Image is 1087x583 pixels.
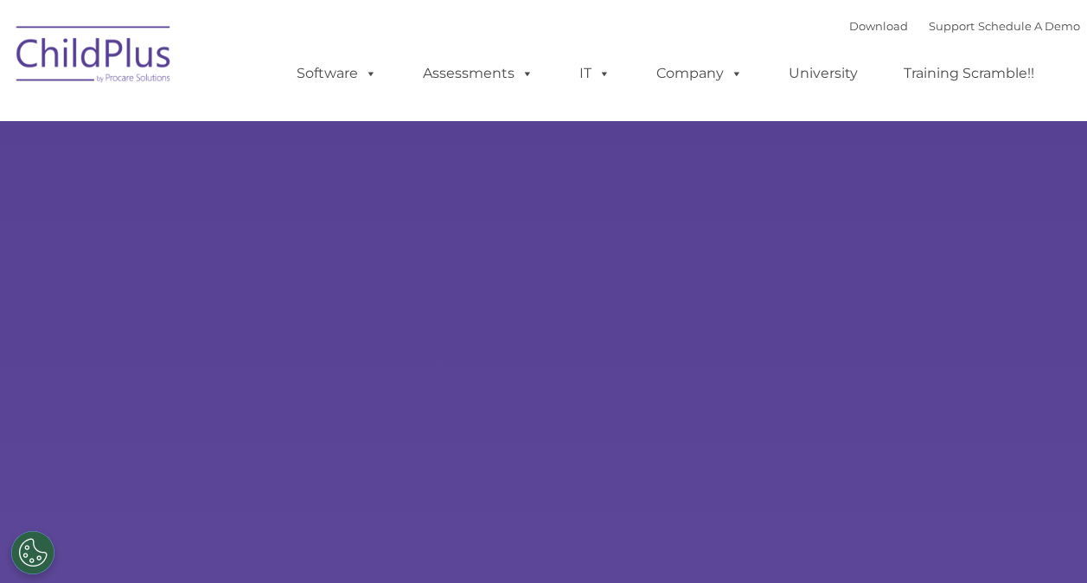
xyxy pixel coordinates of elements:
img: ChildPlus by Procare Solutions [8,14,181,100]
a: University [771,56,875,91]
a: Download [849,19,908,33]
a: Support [929,19,975,33]
a: Training Scramble!! [886,56,1052,91]
a: Assessments [406,56,551,91]
a: IT [562,56,628,91]
a: Company [639,56,760,91]
button: Cookies Settings [11,531,54,574]
a: Software [279,56,394,91]
a: Schedule A Demo [978,19,1080,33]
font: | [849,19,1080,33]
